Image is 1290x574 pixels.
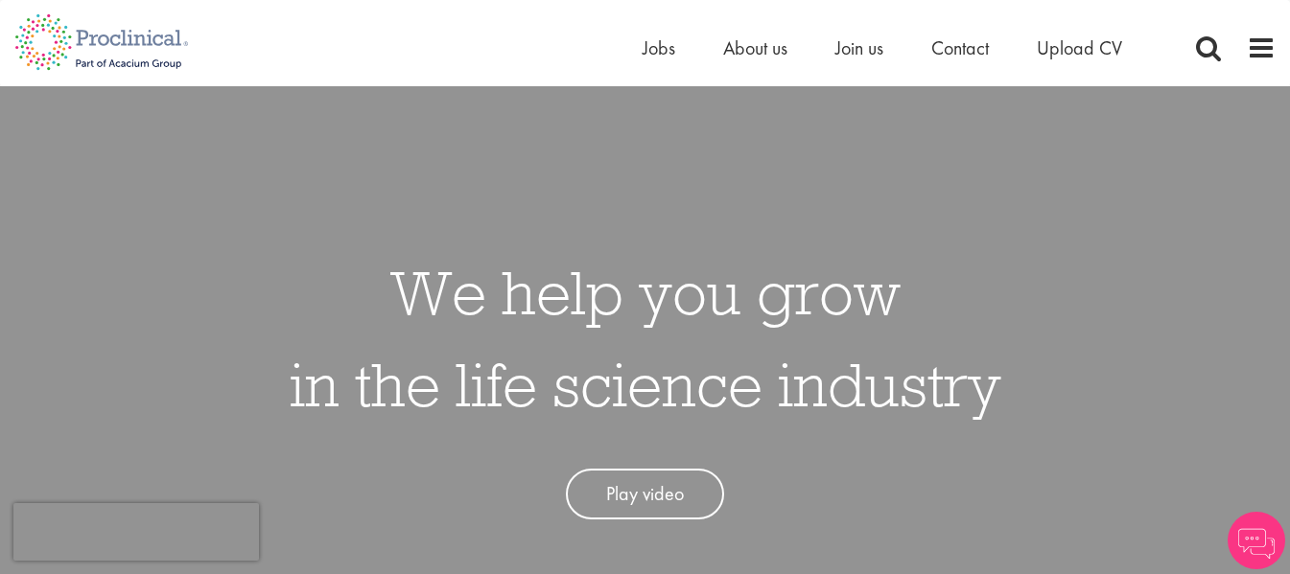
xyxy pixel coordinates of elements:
[1037,35,1122,60] a: Upload CV
[835,35,883,60] a: Join us
[1228,512,1285,569] img: Chatbot
[566,469,724,519] a: Play video
[643,35,675,60] a: Jobs
[290,246,1001,430] h1: We help you grow in the life science industry
[931,35,989,60] a: Contact
[723,35,787,60] a: About us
